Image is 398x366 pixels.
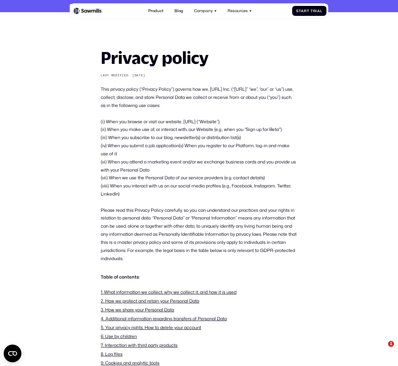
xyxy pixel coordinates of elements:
[313,9,316,13] span: r
[101,351,122,357] a: 8. Log files
[191,6,219,16] div: Company
[388,341,394,347] span: 1
[292,6,326,16] a: StartTrial
[101,74,297,77] h6: Last modified: [DATE]
[101,274,297,280] div: Table of contents:
[101,118,297,198] p: (i) When you browse or visit our website, [URL] (“Website”); (ii) When you make use of, or intera...
[101,85,297,110] p: This privacy policy (“Privacy Policy”) governs how we, [URL] Inc. (“[URL]” “we”, “our” or “us”) u...
[225,6,255,16] div: Resources
[320,9,322,13] span: l
[299,9,301,13] span: t
[101,315,227,322] a: 4. Additional information regarding transfers of Personal Data
[311,9,313,13] span: T
[307,9,309,13] span: t
[145,6,166,16] a: Product
[172,6,186,16] a: Blog
[101,342,177,348] a: 7. Interaction with third party products
[301,9,304,13] span: a
[228,8,248,13] div: Resources
[316,9,317,13] span: i
[304,9,307,13] span: r
[194,8,213,13] div: Company
[101,50,297,66] h1: Privacy policy
[373,341,391,359] iframe: Intercom live chat
[101,307,174,313] a: 3. How we share your Personal Data
[4,345,21,362] button: Open CMP widget
[101,206,297,263] p: Please read this Privacy Policy carefully, so you can understand our practices and your rights in...
[101,298,199,304] a: 2. How we protect and retain your Personal Data
[101,289,236,295] a: 1. What information we collect, why we collect it, and how it is used
[101,324,201,331] a: 5. Your privacy rights. How to delete your account
[101,333,137,339] a: 6. Use by children
[317,9,320,13] span: a
[101,360,159,366] a: 9. Cookies and analytic tools
[296,9,299,13] span: S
